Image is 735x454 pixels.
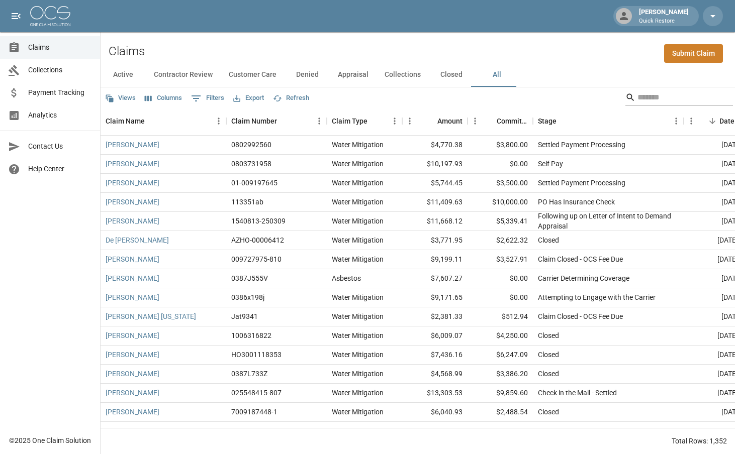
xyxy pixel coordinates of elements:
[538,369,559,379] div: Closed
[402,422,468,441] div: $6,950.28
[332,407,384,417] div: Water Mitigation
[28,141,92,152] span: Contact Us
[231,292,264,302] div: 0386x198j
[402,403,468,422] div: $6,040.93
[231,388,282,398] div: 025548415-807
[231,235,284,245] div: AZHO-00006412
[106,178,159,188] a: [PERSON_NAME]
[231,178,278,188] div: 01-009197645
[402,307,468,326] div: $2,381.33
[402,155,468,174] div: $10,197.93
[332,311,384,321] div: Water Mitigation
[684,113,699,129] button: Menu
[538,211,679,231] div: Following up on Letter of Intent to Demand Appraisal
[231,159,271,169] div: 0803731958
[402,384,468,403] div: $13,303.53
[669,113,684,129] button: Menu
[538,197,615,207] div: PO Has Insurance Check
[231,273,268,283] div: 0387J555V
[221,63,285,87] button: Customer Care
[377,63,429,87] button: Collections
[538,159,563,169] div: Self Pay
[468,403,533,422] div: $2,488.54
[332,216,384,226] div: Water Mitigation
[468,269,533,288] div: $0.00
[28,164,92,174] span: Help Center
[533,107,684,135] div: Stage
[106,426,159,436] a: [PERSON_NAME]
[327,107,402,135] div: Claim Type
[332,197,384,207] div: Water Mitigation
[538,292,656,302] div: Attempting to Engage with the Carrier
[468,384,533,403] div: $9,859.60
[538,407,559,417] div: Closed
[402,346,468,365] div: $7,436.16
[468,212,533,231] div: $5,339.41
[468,174,533,193] div: $3,500.00
[106,311,196,321] a: [PERSON_NAME] [US_STATE]
[468,107,533,135] div: Committed Amount
[468,231,533,250] div: $2,622.32
[106,350,159,360] a: [PERSON_NAME]
[226,107,327,135] div: Claim Number
[106,235,169,245] a: De [PERSON_NAME]
[106,388,159,398] a: [PERSON_NAME]
[538,178,625,188] div: Settled Payment Processing
[557,114,571,128] button: Sort
[474,63,519,87] button: All
[402,231,468,250] div: $3,771.95
[101,63,146,87] button: Active
[145,114,159,128] button: Sort
[625,89,733,107] div: Search
[538,140,625,150] div: Settled Payment Processing
[270,90,312,106] button: Refresh
[231,254,282,264] div: 009727975-810
[189,90,227,106] button: Show filters
[705,114,719,128] button: Sort
[332,369,384,379] div: Water Mitigation
[231,407,278,417] div: 7009187448-1
[231,197,263,207] div: 113351ab
[106,292,159,302] a: [PERSON_NAME]
[332,178,384,188] div: Water Mitigation
[423,114,437,128] button: Sort
[101,63,735,87] div: dynamic tabs
[231,330,271,340] div: 1006316822
[231,107,277,135] div: Claim Number
[106,369,159,379] a: [PERSON_NAME]
[497,107,528,135] div: Committed Amount
[468,326,533,346] div: $4,250.00
[468,422,533,441] div: $4,250.00
[106,107,145,135] div: Claim Name
[402,288,468,307] div: $9,171.65
[332,292,384,302] div: Water Mitigation
[402,107,468,135] div: Amount
[332,254,384,264] div: Water Mitigation
[468,193,533,212] div: $10,000.00
[28,110,92,121] span: Analytics
[468,113,483,129] button: Menu
[28,42,92,53] span: Claims
[30,6,70,26] img: ocs-logo-white-transparent.png
[6,6,26,26] button: open drawer
[468,346,533,365] div: $6,247.09
[538,273,629,283] div: Carrier Determining Coverage
[468,250,533,269] div: $3,527.91
[332,235,384,245] div: Water Mitigation
[285,63,330,87] button: Denied
[538,388,617,398] div: Check in the Mail - Settled
[106,330,159,340] a: [PERSON_NAME]
[211,113,226,129] button: Menu
[664,44,723,63] a: Submit Claim
[538,254,623,264] div: Claim Closed - OCS Fee Due
[468,307,533,326] div: $512.94
[538,235,559,245] div: Closed
[106,197,159,207] a: [PERSON_NAME]
[468,136,533,155] div: $3,800.00
[483,114,497,128] button: Sort
[332,107,367,135] div: Claim Type
[231,369,267,379] div: 0387L733Z
[402,113,417,129] button: Menu
[367,114,382,128] button: Sort
[437,107,463,135] div: Amount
